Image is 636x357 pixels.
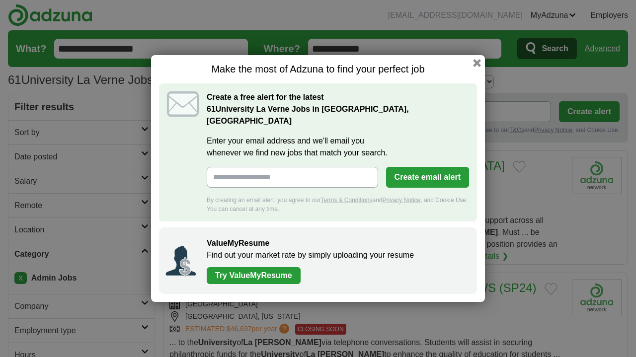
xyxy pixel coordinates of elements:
[207,135,469,159] label: Enter your email address and we'll email you whenever we find new jobs that match your search.
[386,167,469,188] button: Create email alert
[207,105,409,125] strong: University La Verne Jobs in [GEOGRAPHIC_DATA], [GEOGRAPHIC_DATA]
[320,197,372,204] a: Terms & Conditions
[207,249,467,261] p: Find out your market rate by simply uploading your resume
[159,63,477,75] h1: Make the most of Adzuna to find your perfect job
[207,91,469,127] h2: Create a free alert for the latest
[207,103,216,115] span: 61
[383,197,421,204] a: Privacy Notice
[207,267,301,284] a: Try ValueMyResume
[207,237,467,249] h2: ValueMyResume
[167,91,199,117] img: icon_email.svg
[207,196,469,214] div: By creating an email alert, you agree to our and , and Cookie Use. You can cancel at any time.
